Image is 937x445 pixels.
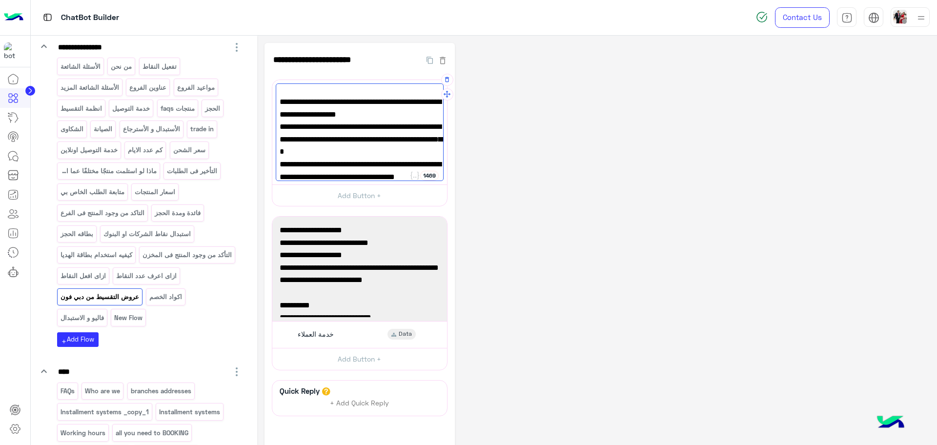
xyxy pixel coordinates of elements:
[60,165,157,177] p: ماذا لو استلمت منتجًا مختلفًا عما اشتريت؟
[4,7,23,28] img: Logo
[441,88,453,101] button: Drag
[93,123,113,135] p: الصيانة
[129,82,167,93] p: عناوين الفروع
[112,103,151,114] p: خدمة التوصيل
[409,171,420,181] button: Add user attribute
[60,228,94,240] p: بطاقه الحجز
[142,249,233,261] p: التأكد من وجود المنتج فى المخزن
[160,103,195,114] p: منتجات faqs
[60,249,133,261] p: كيفيه استخدام بطاقة الهديا
[149,291,183,303] p: اكواد الخصم
[298,330,334,339] span: خدمة العملاء
[420,171,439,181] div: 1469
[60,406,149,418] p: Installment systems _copy_1
[277,386,322,395] h6: Quick Reply
[61,11,119,24] p: ChatBot Builder
[172,144,206,156] p: سعر الشحن
[280,121,440,145] span: ✅ TRU: تقسيط 12 شهر بدون مقدم، بدون مصاريف، وبدون فوائد (من 5 لـ30 سبتمبر)
[775,7,830,28] a: Contact Us
[280,311,440,324] span: ✅ بنك CIB
[280,237,440,249] span: التقسيط بدون فوائد بدون مصاريف
[60,144,118,156] p: خدمة التوصيل اونلاين
[122,123,181,135] p: الأستبدال و الأسترجاع
[204,103,221,114] p: الحجز
[387,329,416,340] div: Data
[280,262,440,286] span: - 12شهر بسعر قبل الخصم +10% خصم إضافي، بروموكود: NBE10
[115,427,189,439] p: all you need to BOOKING
[280,249,440,262] span: - 6 أشهر بسعر الخصم
[60,61,101,72] p: الأسئلة الشائعة
[60,385,75,397] p: FAQs
[399,330,412,339] span: Data
[756,11,768,23] img: spinner
[868,12,879,23] img: tab
[280,145,440,183] span: ✅ Forsa: تقسيط حتى 18 شهر بسعر الكاش وتريبل زيرو على كل المنتجات، ماعدا iPhone 17 بخصم 5% من الرس...
[272,184,447,206] button: Add Button +
[915,12,927,24] img: profile
[60,427,106,439] p: Working hours
[4,42,21,60] img: 1403182699927242
[116,270,178,282] p: ازاى اعرف عدد النقاط
[874,406,908,440] img: hulul-logo.png
[103,228,192,240] p: استبدال نقاط الشركات او البنوك
[60,270,106,282] p: ازاى افعل النقاط
[41,11,54,23] img: tab
[176,82,215,93] p: مواعيد الفروع
[60,312,104,324] p: فاليو و الاستبدال
[837,7,856,28] a: tab
[134,186,176,198] p: اسعار المنتجات
[60,291,140,303] p: عروض التقسيط من دبي فون
[280,224,440,237] span: ✅ البنك الأهلي المصري
[280,286,440,299] span: -18 / 24 شهر بسعر قبل الخصم
[422,54,438,65] button: Duplicate Flow
[57,332,99,346] button: addAdd Flow
[438,54,448,65] button: Delete Flow
[142,61,177,72] p: تفعيل النقاط
[190,123,215,135] p: trade in
[893,10,907,23] img: userImage
[441,74,453,86] button: Delete Message
[114,312,143,324] p: New Flow
[841,12,853,23] img: tab
[330,399,389,407] span: + Add Quick Reply
[38,365,50,377] i: keyboard_arrow_down
[60,82,120,93] p: الأسئلة الشائعة المزيد
[323,396,396,410] button: + Add Quick Reply
[60,207,145,219] p: التاكد من وجود المنتج فى الفرع
[154,207,202,219] p: فائدة ومدة الحجز
[60,186,125,198] p: متابعة الطلب الخاص بي
[127,144,163,156] p: كم عدد الايام
[110,61,133,72] p: من نحن
[60,123,84,135] p: الشكاوى
[84,385,121,397] p: Who are we
[272,348,447,370] button: Add Button +
[60,103,102,114] p: انظمة التقسيط
[61,339,67,344] i: add
[38,40,50,52] i: keyboard_arrow_down
[280,71,440,108] span: ✅ ValU: تقسيط تريبل زيرو حتى 12 شهر أو 24 شهر بدون فوائد على كل المنتجات (من 15 لـ30 سبتمبر)
[130,385,192,397] p: branches addresses
[159,406,221,418] p: Installment systems
[166,165,218,177] p: التأخير فى الطلبات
